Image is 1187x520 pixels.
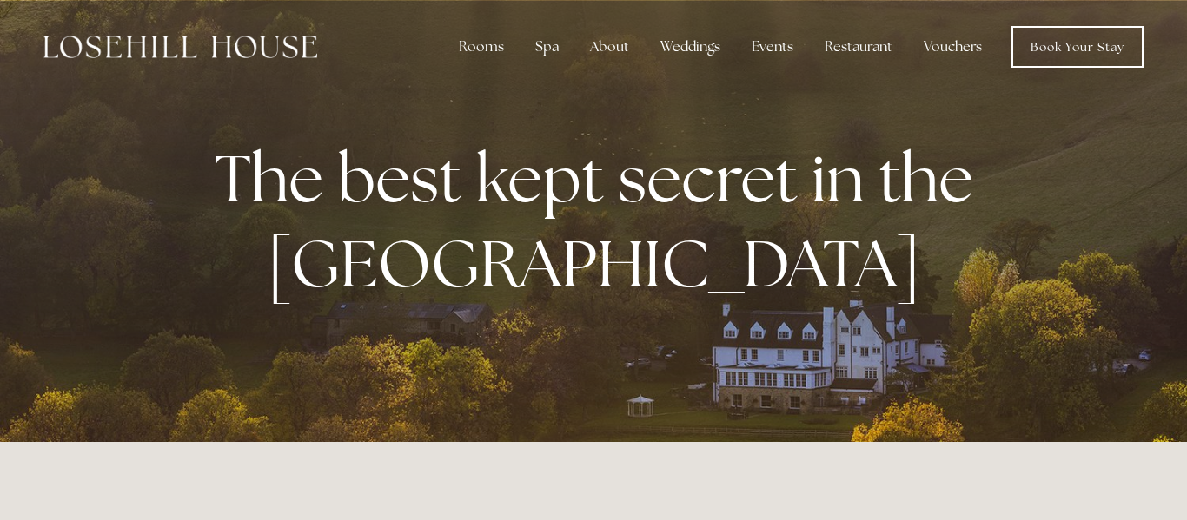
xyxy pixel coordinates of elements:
[738,30,807,64] div: Events
[811,30,906,64] div: Restaurant
[647,30,734,64] div: Weddings
[215,135,987,306] strong: The best kept secret in the [GEOGRAPHIC_DATA]
[445,30,518,64] div: Rooms
[576,30,643,64] div: About
[910,30,996,64] a: Vouchers
[43,36,317,58] img: Losehill House
[521,30,573,64] div: Spa
[1011,26,1144,68] a: Book Your Stay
